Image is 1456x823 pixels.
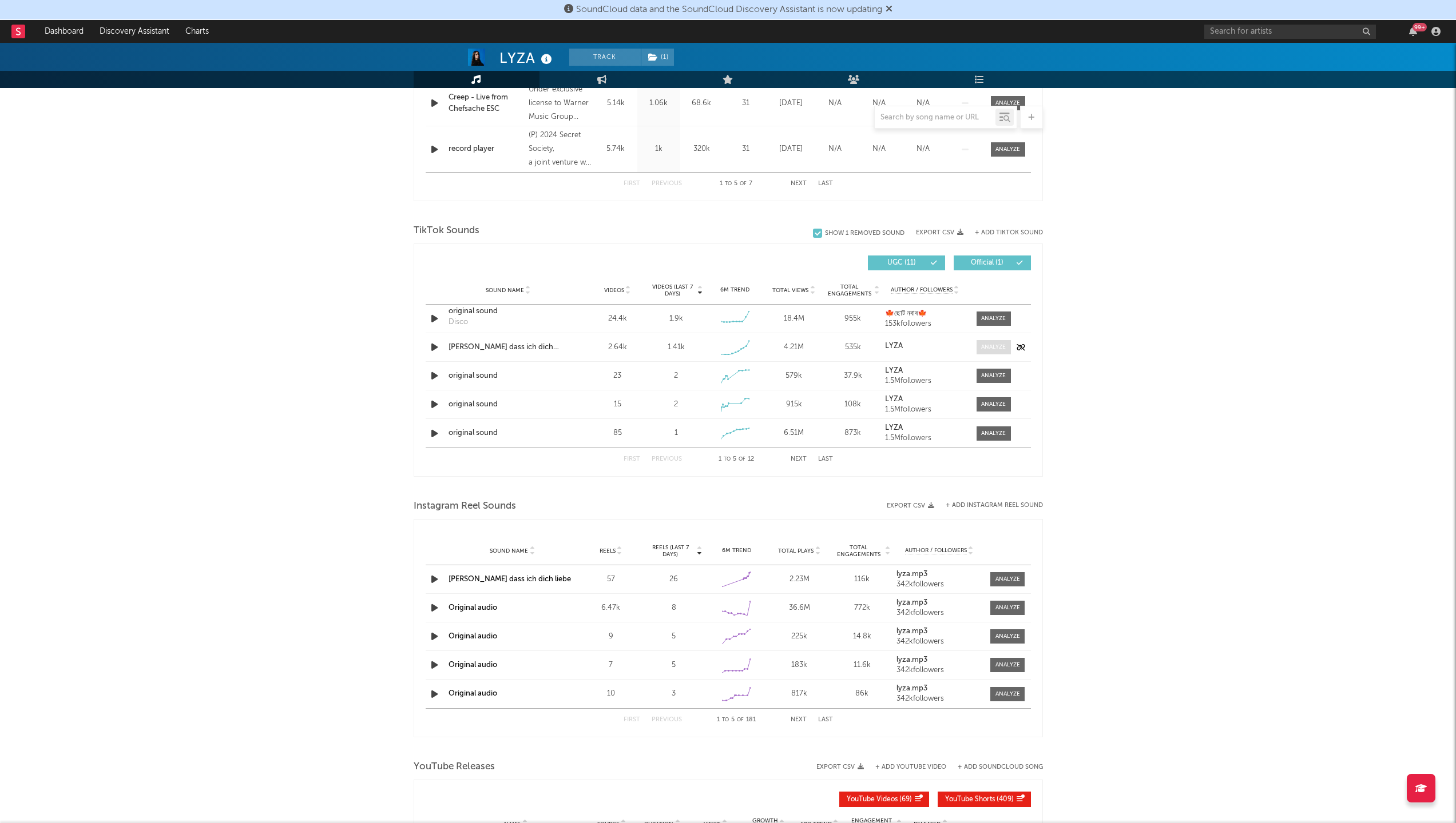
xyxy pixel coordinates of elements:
strong: lyza.mp3 [896,599,927,606]
div: + Add YouTube Video [864,764,946,770]
span: Total Plays [778,548,814,554]
button: Track [569,49,641,66]
div: 5 [645,631,703,642]
strong: LYZA [885,395,903,403]
div: 955k [826,313,879,325]
span: YouTube Shorts [945,796,995,803]
a: [PERSON_NAME] dass ich dich liebe [449,342,568,353]
span: Author / Followers [891,286,953,294]
div: N/A [860,98,898,109]
span: Videos [604,287,624,294]
button: Next [791,181,807,187]
div: original sound [449,428,568,439]
div: 915k [767,399,820,410]
a: LYZA [885,342,965,350]
span: Reels (last 7 days) [645,544,696,558]
div: 1.5M followers [885,406,965,414]
strong: LYZA [885,342,903,350]
a: lyza.mp3 [896,628,982,636]
span: of [739,457,745,462]
div: 1 [675,428,678,439]
div: [DATE] [772,98,810,109]
button: YouTube Shorts(409) [938,792,1031,807]
span: Dismiss [886,5,892,14]
a: Discovery Assistant [92,20,177,43]
div: (P) 2024 Secret Society, a joint venture with Jive Germany, a division of Sony Music Entertainmen... [529,129,591,170]
strong: lyza.mp3 [896,656,927,664]
strong: LYZA [885,424,903,432]
div: 2.23M [771,574,828,585]
div: 153k followers [885,320,965,328]
div: 85 [591,428,644,439]
a: Original audio [449,633,497,640]
button: First [624,717,640,723]
strong: lyza.mp3 [896,570,927,578]
div: 1.9k [669,313,683,325]
a: LYZA [885,367,965,375]
div: 3 [645,688,703,700]
div: 68.6k [683,98,720,109]
span: Sound Name [486,287,524,294]
span: ( 69 ) [847,796,912,803]
div: LYZA [499,49,555,67]
button: Next [791,717,807,723]
span: TikTok Sounds [414,224,479,238]
span: of [737,717,744,722]
div: Under exclusive license to Warner Music Group Germany Holding GmbH, © 2025 [PERSON_NAME] Music GmbH [529,83,591,124]
button: Export CSV [916,229,963,236]
span: Author / Followers [905,547,967,554]
div: + Add Instagram Reel Sound [934,502,1043,509]
div: N/A [904,98,942,109]
span: to [722,717,729,722]
span: Total Engagements [834,544,884,558]
a: original sound [449,306,568,317]
div: 873k [826,428,879,439]
span: ( 409 ) [945,796,1014,803]
div: 2 [674,370,678,382]
button: Last [818,456,833,462]
button: Export CSV [887,502,934,509]
div: 18.4M [767,313,820,325]
a: 🍁ছোট নবাব🍁 [885,310,965,318]
div: N/A [860,143,898,155]
button: Next [791,456,807,462]
span: Sound Name [490,548,528,554]
strong: 🍁ছোট নবাব🍁 [885,310,927,317]
span: Official ( 1 ) [961,259,1014,266]
a: original sound [449,399,568,410]
span: YouTube Videos [847,796,898,803]
a: Dashboard [37,20,92,43]
div: 7 [582,660,640,671]
a: LYZA [885,424,965,432]
div: 1.5M followers [885,434,965,442]
span: Total Views [772,287,808,294]
a: LYZA [885,395,965,403]
div: Creep - Live from Chefsache ESC [449,92,523,114]
strong: lyza.mp3 [896,685,927,692]
div: 9 [582,631,640,642]
div: 108k [826,399,879,410]
div: 5 [645,660,703,671]
button: Export CSV [816,764,864,770]
div: Disco [449,317,468,328]
button: First [624,456,640,462]
strong: lyza.mp3 [896,628,927,635]
button: 99+ [1409,27,1417,36]
strong: LYZA [885,367,903,374]
a: record player [449,143,523,155]
a: lyza.mp3 [896,599,982,607]
span: to [725,181,732,186]
div: 817k [771,688,828,700]
div: 5.74k [597,143,634,155]
a: Original audio [449,661,497,669]
div: 15 [591,399,644,410]
button: + Add TikTok Sound [963,230,1043,236]
div: N/A [816,98,854,109]
div: 1 5 7 [705,177,768,191]
div: 2 [674,399,678,410]
div: 1.06k [640,98,677,109]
